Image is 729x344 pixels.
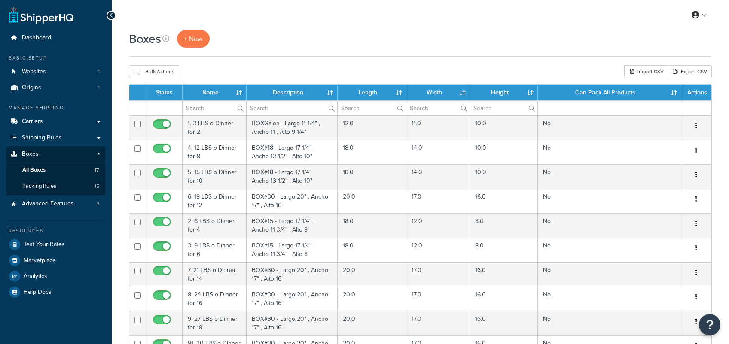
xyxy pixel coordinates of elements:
[6,104,105,112] div: Manage Shipping
[177,30,210,48] a: + New
[129,65,179,78] button: Bulk Actions
[183,262,247,287] td: 7. 21 LBS o Dinner for 14
[470,115,538,140] td: 10.0
[6,80,105,96] li: Origins
[406,140,470,164] td: 14.0
[538,164,681,189] td: No
[470,140,538,164] td: 10.0
[6,178,105,194] a: Packing Rules 15
[338,287,407,311] td: 20.0
[624,65,668,78] div: Import CSV
[22,84,41,91] span: Origins
[6,146,105,195] li: Boxes
[470,164,538,189] td: 10.0
[22,183,56,190] span: Packing Rules
[247,115,338,140] td: BOXGalon - Largo 11 1/4" , Ancho 11 , Alto 9 1/4"
[406,287,470,311] td: 17.0
[538,213,681,238] td: No
[183,189,247,213] td: 6. 18 LBS o Dinner for 12
[183,213,247,238] td: 2. 6 LBS o Dinner for 4
[9,6,73,24] a: ShipperHQ Home
[470,101,537,115] input: Search
[406,189,470,213] td: 17.0
[406,115,470,140] td: 11.0
[470,213,538,238] td: 8.0
[6,178,105,194] li: Packing Rules
[6,64,105,80] a: Websites 1
[470,287,538,311] td: 16.0
[24,273,47,280] span: Analytics
[538,262,681,287] td: No
[681,85,711,100] th: Actions
[247,85,338,100] th: Description : activate to sort column ascending
[338,115,407,140] td: 12.0
[538,85,681,100] th: Can Pack All Products : activate to sort column ascending
[183,115,247,140] td: 1. 3 LBS o Dinner for 2
[94,166,99,174] span: 17
[247,287,338,311] td: BOX#30 - Largo 20" , Ancho 17" , Alto 16"
[146,85,183,100] th: Status
[406,164,470,189] td: 14.0
[6,80,105,96] a: Origins 1
[247,311,338,335] td: BOX#30 - Largo 20" , Ancho 17" , Alto 16"
[538,189,681,213] td: No
[6,114,105,130] li: Carriers
[183,101,246,115] input: Search
[22,34,51,42] span: Dashboard
[183,287,247,311] td: 8. 24 LBS o Dinner for 16
[6,54,105,62] div: Basic Setup
[470,189,538,213] td: 16.0
[470,262,538,287] td: 16.0
[22,118,43,125] span: Carriers
[6,269,105,284] li: Analytics
[6,196,105,212] li: Advanced Features
[95,183,99,190] span: 15
[247,101,337,115] input: Search
[6,253,105,268] a: Marketplace
[338,311,407,335] td: 20.0
[338,189,407,213] td: 20.0
[338,213,407,238] td: 18.0
[406,213,470,238] td: 12.0
[6,284,105,300] a: Help Docs
[6,162,105,178] li: All Boxes
[6,130,105,146] li: Shipping Rules
[470,238,538,262] td: 8.0
[6,30,105,46] a: Dashboard
[247,238,338,262] td: BOX#15 - Largo 17 1/4" , Ancho 11 3/4" , Alto 8"
[6,196,105,212] a: Advanced Features 3
[184,34,203,44] span: + New
[338,85,407,100] th: Length : activate to sort column ascending
[183,164,247,189] td: 5. 15 LBS o Dinner for 10
[699,314,720,335] button: Open Resource Center
[22,68,46,75] span: Websites
[22,134,62,142] span: Shipping Rules
[22,200,74,208] span: Advanced Features
[98,84,100,91] span: 1
[183,238,247,262] td: 3. 9 LBS o Dinner for 6
[538,287,681,311] td: No
[6,162,105,178] a: All Boxes 17
[6,64,105,80] li: Websites
[24,289,52,296] span: Help Docs
[406,101,470,115] input: Search
[24,257,56,264] span: Marketplace
[406,238,470,262] td: 12.0
[22,166,46,174] span: All Boxes
[183,311,247,335] td: 9. 27 LBS o Dinner for 18
[470,311,538,335] td: 16.0
[129,30,161,47] h1: Boxes
[247,140,338,164] td: BOX#18 - Largo 17 1/4" , Ancho 13 1/2" , Alto 10"
[6,146,105,162] a: Boxes
[6,237,105,252] a: Test Your Rates
[247,189,338,213] td: BOX#30 - Largo 20" , Ancho 17" , Alto 16"
[247,262,338,287] td: BOX#30 - Largo 20" , Ancho 17" , Alto 16"
[470,85,538,100] th: Height : activate to sort column ascending
[338,262,407,287] td: 20.0
[98,68,100,75] span: 1
[247,213,338,238] td: BOX#15 - Largo 17 1/4" , Ancho 11 3/4" , Alto 8"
